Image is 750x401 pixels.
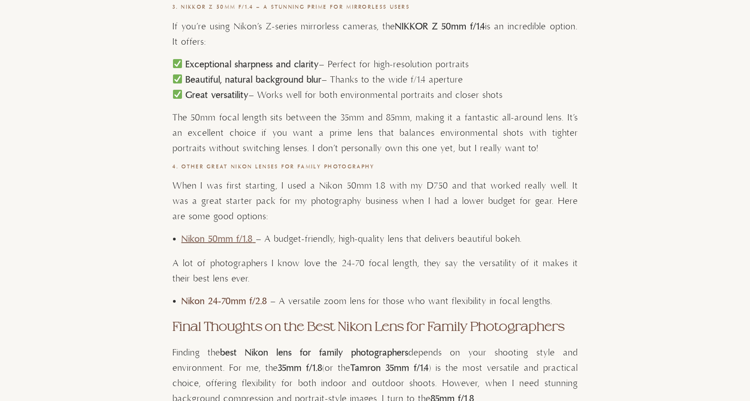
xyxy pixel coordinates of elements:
li: – A budget-friendly, high-quality lens that delivers beautiful bokeh. [182,232,578,247]
p: A lot of photographers I know love the 24-70 focal length, they say the versatility of it makes i... [173,256,578,287]
img: ✅ [173,90,182,99]
strong: NIKKOR Z 50mm f/1.4 [395,21,485,32]
a: Nikon 50mm f/1.8 [182,234,256,245]
strong: Great versatility [186,90,249,101]
strong: 35mm f/1.8 [278,363,323,374]
li: – A versatile zoom lens for those who want flexibility in focal lengths. [182,294,578,309]
strong: Exceptional sharpness and clarity [186,59,319,70]
img: ✅ [173,59,182,68]
strong: Final Thoughts on the Best Nikon Lens for Family Photographers [173,320,564,333]
p: – Perfect for high-resolution portraits – Thanks to the wide f/1.4 aperture – Works well for both... [173,57,578,103]
strong: Nikon 50mm f/1.8 [182,234,253,245]
strong: 3. NIKKOR Z 50mm f/1.4 – A Stunning Prime for Mirrorless Users [173,4,410,10]
strong: Beautiful, natural background blur [186,74,322,86]
p: If you’re using Nikon’s Z-series mirrorless cameras, the is an incredible option. It offers: [173,19,578,50]
p: When I was first starting, I used a Nikon 50mm 1.8 with my D750 and that worked really well. It w... [173,179,578,225]
img: ✅ [173,74,182,83]
strong: Nikon 24-70mm f/2.8 [182,296,267,307]
strong: 4. Other Great Nikon Lenses for Family Photography [173,164,375,170]
strong: Tamron 35mm f/1.4 [350,363,429,374]
strong: best Nikon lens for family photographers [220,347,409,359]
a: Nikon 24-70mm f/2.8 [182,296,270,307]
p: The 50mm focal length sits between the 35mm and 85mm, making it a fantastic all-around lens. It’s... [173,111,578,157]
